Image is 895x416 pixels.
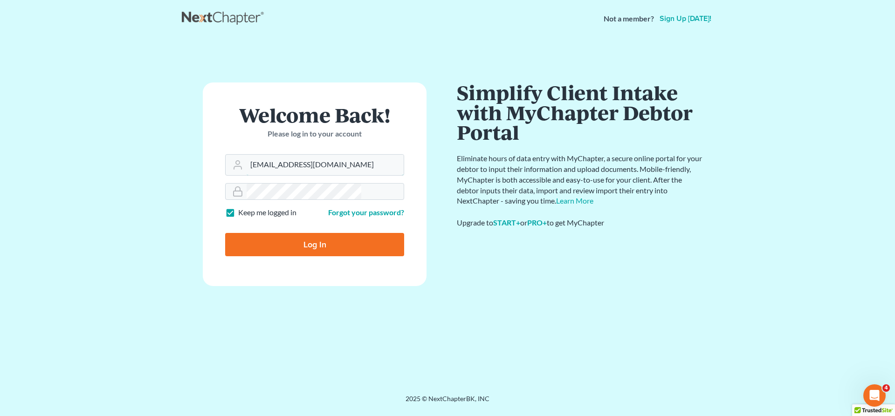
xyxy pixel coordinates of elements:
[182,394,713,411] div: 2025 © NextChapterBK, INC
[457,82,704,142] h1: Simplify Client Intake with MyChapter Debtor Portal
[556,196,593,205] a: Learn More
[247,155,404,175] input: Email Address
[493,218,520,227] a: START+
[328,208,404,217] a: Forgot your password?
[527,218,547,227] a: PRO+
[225,233,404,256] input: Log In
[882,384,890,392] span: 4
[457,218,704,228] div: Upgrade to or to get MyChapter
[604,14,654,24] strong: Not a member?
[457,153,704,206] p: Eliminate hours of data entry with MyChapter, a secure online portal for your debtor to input the...
[238,207,296,218] label: Keep me logged in
[225,105,404,125] h1: Welcome Back!
[225,129,404,139] p: Please log in to your account
[658,15,713,22] a: Sign up [DATE]!
[863,384,886,407] iframe: Intercom live chat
